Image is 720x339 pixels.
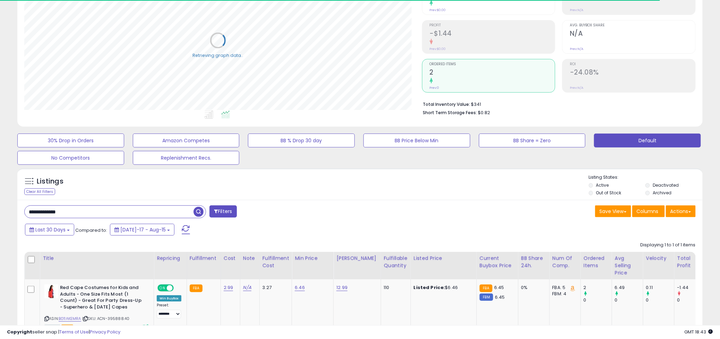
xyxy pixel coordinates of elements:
[133,151,240,165] button: Replenishment Recs.
[7,329,120,336] div: seller snap | |
[414,255,474,262] div: Listed Price
[295,255,331,262] div: Min Price
[248,134,355,147] button: BB % Drop 30 day
[59,316,81,322] a: B011AKEMRA
[120,226,166,233] span: [DATE]-17 - Aug-15
[423,110,477,116] b: Short Term Storage Fees:
[60,285,144,312] b: Red Cape Costumes for Kids and Adults - One Size Fits Most (1 Count) - Great For Party Dress-Up -...
[615,297,643,303] div: 0
[224,284,233,291] a: 2.99
[552,285,575,291] div: FBA: 5
[570,8,583,12] small: Prev: N/A
[157,303,181,319] div: Preset:
[430,47,446,51] small: Prev: $0.00
[158,285,167,291] span: ON
[243,284,251,291] a: N/A
[414,285,471,291] div: $6.46
[263,255,289,269] div: Fulfillment Cost
[384,255,408,269] div: Fulfillable Quantity
[570,47,583,51] small: Prev: N/A
[17,134,124,147] button: 30% Drop in Orders
[521,285,544,291] div: 0%
[24,188,55,195] div: Clear All Filters
[44,325,60,331] span: All listings currently available for purchase on Amazon
[632,205,665,217] button: Columns
[430,68,555,78] h2: 2
[615,255,640,277] div: Avg Selling Price
[190,255,218,262] div: Fulfillment
[243,255,257,262] div: Note
[35,226,66,233] span: Last 30 Days
[90,329,120,335] a: Privacy Policy
[82,316,129,321] span: | SKU: ACN-395888.40
[157,295,181,302] div: Win BuyBox
[480,294,493,301] small: FBM
[646,297,674,303] div: 0
[430,24,555,27] span: Profit
[495,294,505,300] span: 6.45
[133,134,240,147] button: Amazon Competes
[478,109,490,116] span: $0.82
[596,190,621,196] label: Out of Stock
[173,285,184,291] span: OFF
[37,177,63,186] h5: Listings
[336,284,348,291] a: 12.99
[17,151,124,165] button: No Competitors
[224,255,237,262] div: Cost
[666,205,696,217] button: Actions
[480,285,492,292] small: FBA
[423,100,691,108] li: $341
[157,255,184,262] div: Repricing
[336,255,378,262] div: [PERSON_NAME]
[192,52,243,59] div: Retrieving graph data..
[61,325,73,331] span: FBA
[596,182,609,188] label: Active
[190,285,203,292] small: FBA
[430,86,439,90] small: Prev: 0
[479,134,586,147] button: BB Share = Zero
[637,208,659,215] span: Columns
[25,224,74,236] button: Last 30 Days
[570,86,583,90] small: Prev: N/A
[209,205,237,218] button: Filters
[480,255,515,269] div: Current Buybox Price
[494,284,504,291] span: 6.45
[521,255,547,269] div: BB Share 24h.
[552,291,575,297] div: FBM: 4
[430,8,446,12] small: Prev: $0.00
[646,255,671,262] div: Velocity
[570,62,695,66] span: ROI
[110,224,174,236] button: [DATE]-17 - Aug-15
[414,284,445,291] b: Listed Price:
[430,62,555,66] span: Ordered Items
[615,285,643,291] div: 6.49
[595,205,631,217] button: Save View
[653,182,679,188] label: Deactivated
[677,255,703,269] div: Total Profit
[384,285,405,291] div: 110
[641,242,696,248] div: Displaying 1 to 1 of 1 items
[677,285,705,291] div: -1.44
[295,284,305,291] a: 6.46
[653,190,671,196] label: Archived
[75,227,107,234] span: Compared to:
[685,329,713,335] span: 2025-09-16 18:43 GMT
[363,134,470,147] button: BB Price Below Min
[263,285,287,291] div: 3.27
[584,297,612,303] div: 0
[594,134,701,147] button: Default
[59,329,89,335] a: Terms of Use
[589,174,703,181] p: Listing States:
[570,29,695,39] h2: N/A
[423,101,470,107] b: Total Inventory Value:
[570,24,695,27] span: Avg. Buybox Share
[430,29,555,39] h2: -$1.44
[584,285,612,291] div: 2
[44,285,58,298] img: 31Qw7uoa81L._SL40_.jpg
[43,255,151,262] div: Title
[570,68,695,78] h2: -24.08%
[7,329,32,335] strong: Copyright
[552,255,578,269] div: Num of Comp.
[677,297,705,303] div: 0
[584,255,609,269] div: Ordered Items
